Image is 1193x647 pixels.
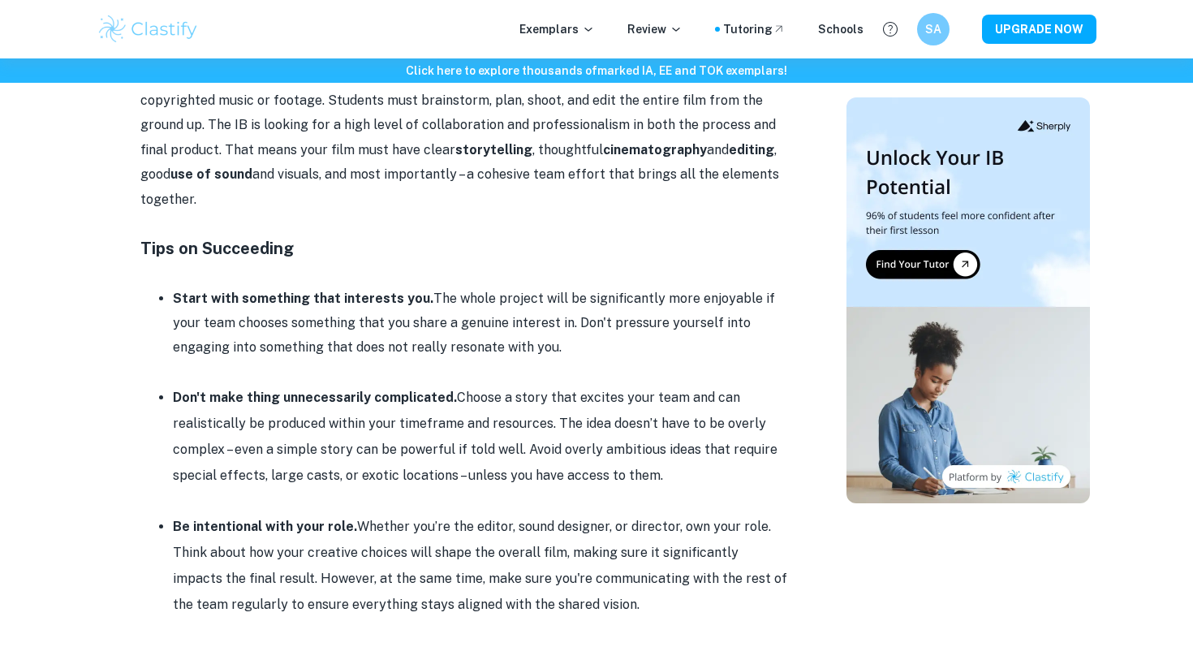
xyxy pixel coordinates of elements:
[173,390,457,405] strong: Don't make thing unnecessarily complicated.
[170,166,252,182] strong: use of sound
[455,142,532,157] strong: storytelling
[173,385,790,489] li: Choose a story that excites your team and can realistically be produced within your timeframe and...
[627,20,683,38] p: Review
[917,13,950,45] button: SA
[97,13,200,45] img: Clastify logo
[173,291,433,306] strong: Start with something that interests you.
[982,15,1096,44] button: UPGRADE NOW
[876,15,904,43] button: Help and Feedback
[519,20,595,38] p: Exemplars
[173,287,790,360] p: The whole project will be significantly more enjoyable if your team chooses something that you sh...
[140,236,790,261] h4: Tips on Succeeding
[173,519,357,534] strong: Be intentional with your role.
[603,142,707,157] strong: cinematography
[3,62,1190,80] h6: Click here to explore thousands of marked IA, EE and TOK exemplars !
[723,20,786,38] a: Tutoring
[924,20,943,38] h6: SA
[729,142,774,157] strong: editing
[173,514,790,618] li: Whether you’re the editor, sound designer, or director, own your role. Think about how your creat...
[818,20,864,38] a: Schools
[846,97,1090,503] img: Thumbnail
